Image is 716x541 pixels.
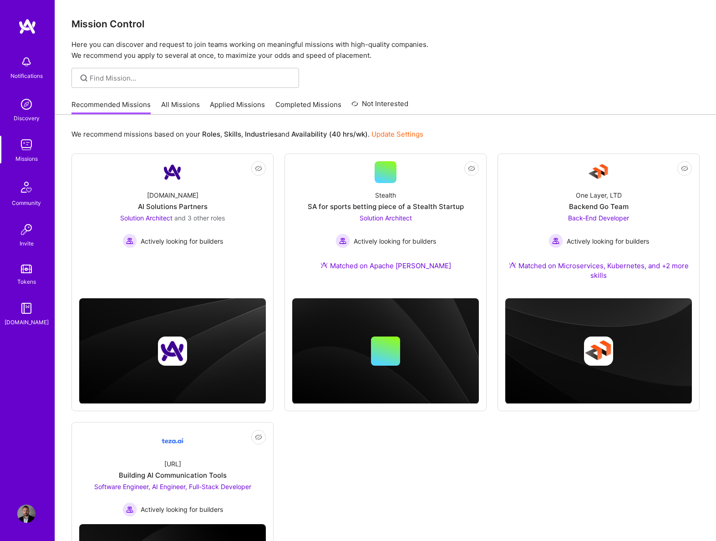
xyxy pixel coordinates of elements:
[375,190,396,200] div: Stealth
[584,337,613,366] img: Company logo
[548,234,563,248] img: Actively looking for builders
[17,277,36,286] div: Tokens
[568,214,629,222] span: Back-End Developer
[122,234,137,248] img: Actively looking for builders
[335,234,350,248] img: Actively looking for builders
[158,337,187,366] img: Company logo
[14,113,40,123] div: Discovery
[79,298,266,404] img: cover
[320,261,328,269] img: Ateam Purple Icon
[5,317,49,327] div: [DOMAIN_NAME]
[141,236,223,246] span: Actively looking for builders
[15,154,38,163] div: Missions
[371,130,423,138] a: Update Settings
[21,265,32,273] img: tokens
[162,161,183,183] img: Company Logo
[147,190,198,200] div: [DOMAIN_NAME]
[161,100,200,115] a: All Missions
[567,236,649,246] span: Actively looking for builders
[94,483,251,490] span: Software Engineer, AI Engineer, Full-Stack Developer
[255,165,262,172] i: icon EyeClosed
[174,214,225,222] span: and 3 other roles
[351,98,408,115] a: Not Interested
[509,261,516,269] img: Ateam Purple Icon
[360,214,412,222] span: Solution Architect
[292,298,479,404] img: cover
[576,190,622,200] div: One Layer, LTD
[468,165,475,172] i: icon EyeClosed
[20,239,34,248] div: Invite
[79,161,266,279] a: Company Logo[DOMAIN_NAME]AI Solutions PartnersSolution Architect and 3 other rolesActively lookin...
[210,100,265,115] a: Applied Missions
[17,505,36,523] img: User Avatar
[245,130,278,138] b: Industries
[588,161,609,183] img: Company Logo
[17,299,36,317] img: guide book
[681,165,688,172] i: icon EyeClosed
[505,298,692,404] img: cover
[18,18,36,35] img: logo
[202,130,220,138] b: Roles
[79,73,89,83] i: icon SearchGrey
[119,470,227,480] div: Building AI Communication Tools
[505,261,692,280] div: Matched on Microservices, Kubernetes, and +2 more skills
[71,129,423,139] p: We recommend missions based on your , , and .
[15,505,38,523] a: User Avatar
[138,202,208,211] div: AI Solutions Partners
[15,176,37,198] img: Community
[120,214,173,222] span: Solution Architect
[292,161,479,281] a: StealthSA for sports betting piece of a Stealth StartupSolution Architect Actively looking for bu...
[224,130,241,138] b: Skills
[320,261,451,270] div: Matched on Apache [PERSON_NAME]
[71,100,151,115] a: Recommended Missions
[12,198,41,208] div: Community
[308,202,464,211] div: SA for sports betting piece of a Stealth Startup
[71,18,700,30] h3: Mission Control
[79,430,266,517] a: Company Logo[URL]Building AI Communication ToolsSoftware Engineer, AI Engineer, Full-Stack Develo...
[17,220,36,239] img: Invite
[141,505,223,514] span: Actively looking for builders
[90,73,292,83] input: Find Mission...
[17,95,36,113] img: discovery
[354,236,436,246] span: Actively looking for builders
[122,502,137,517] img: Actively looking for builders
[255,434,262,441] i: icon EyeClosed
[275,100,341,115] a: Completed Missions
[17,136,36,154] img: teamwork
[291,130,368,138] b: Availability (40 hrs/wk)
[164,459,181,469] div: [URL]
[569,202,629,211] div: Backend Go Team
[71,39,700,61] p: Here you can discover and request to join teams working on meaningful missions with high-quality ...
[505,161,692,291] a: Company LogoOne Layer, LTDBackend Go TeamBack-End Developer Actively looking for buildersActively...
[162,430,183,452] img: Company Logo
[17,53,36,71] img: bell
[10,71,43,81] div: Notifications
